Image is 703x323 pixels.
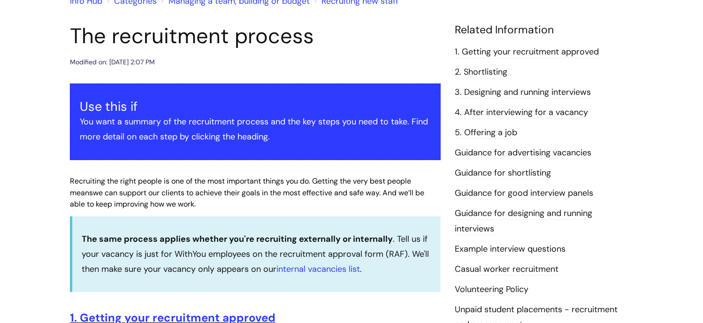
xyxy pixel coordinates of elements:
a: Casual worker recruitment [455,263,558,276]
a: Volunteering Policy [455,284,528,296]
p: . Tell us if your vacancy is just for WithYou employees on the recruitment approval form (RAF). W... [82,231,431,277]
h3: Use this if [80,99,431,114]
a: 3. Designing and running interviews [455,86,591,99]
a: internal vacancies list [276,263,360,275]
a: Example interview questions [455,243,565,255]
a: Guidance for good interview panels [455,187,593,200]
strong: The same process applies whether you're recruiting externally or internally [82,233,393,245]
a: 5. Offering a job [455,127,517,139]
p: You want a summary of the recruitment process and the key steps you need to take. Find more detai... [80,114,431,145]
a: Guidance for designing and running interviews [455,208,592,235]
span: Recruiting the right people is one of the most important things you do. Getting the very best peo... [70,176,411,198]
span: we can support our clients to achieve their goals in the most effective and safe way. And we’ll b... [70,188,424,209]
a: 4. After interviewing for a vacancy [455,107,588,119]
a: Guidance for shortlisting [455,167,551,179]
a: 1. Getting your recruitment approved [455,46,599,58]
a: 2. Shortlisting [455,66,507,78]
h4: Related Information [455,23,633,37]
div: Modified on: [DATE] 2:07 PM [70,56,155,68]
h1: The recruitment process [70,23,441,49]
a: Guidance for advertising vacancies [455,147,591,159]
